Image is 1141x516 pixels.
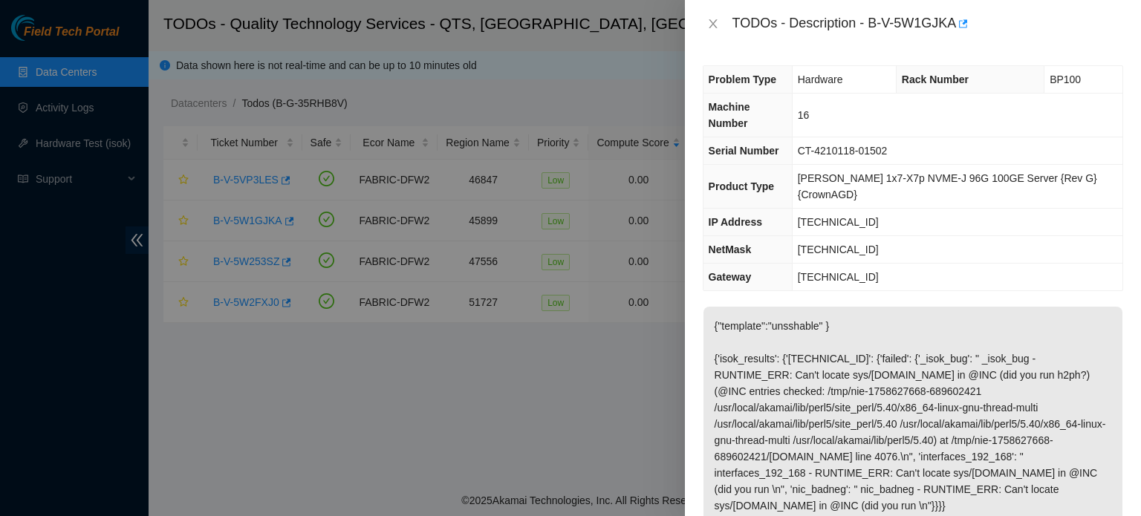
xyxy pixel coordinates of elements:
[902,74,969,85] span: Rack Number
[703,17,724,31] button: Close
[798,172,1097,200] span: [PERSON_NAME] 1x7-X7p NVME-J 96G 100GE Server {Rev G}{CrownAGD}
[709,180,774,192] span: Product Type
[798,244,879,255] span: [TECHNICAL_ID]
[1050,74,1081,85] span: BP100
[798,74,843,85] span: Hardware
[709,271,752,283] span: Gateway
[709,145,779,157] span: Serial Number
[707,18,719,30] span: close
[709,216,762,228] span: IP Address
[798,271,879,283] span: [TECHNICAL_ID]
[709,101,750,129] span: Machine Number
[798,145,888,157] span: CT-4210118-01502
[798,109,810,121] span: 16
[709,74,777,85] span: Problem Type
[709,244,752,255] span: NetMask
[732,12,1123,36] div: TODOs - Description - B-V-5W1GJKA
[798,216,879,228] span: [TECHNICAL_ID]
